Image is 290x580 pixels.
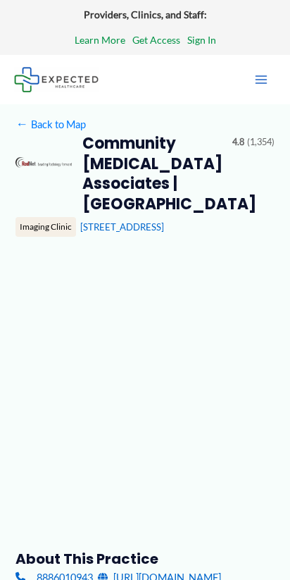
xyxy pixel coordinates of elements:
[75,31,125,49] a: Learn More
[14,67,99,92] img: Expected Healthcare Logo - side, dark font, small
[82,134,222,214] h2: Community [MEDICAL_DATA] Associates | [GEOGRAPHIC_DATA]
[232,134,244,151] span: 4.8
[15,115,85,134] a: ←Back to Map
[15,550,274,568] h3: About this practice
[84,8,207,20] strong: Providers, Clinics, and Staff:
[246,65,276,94] button: Main menu toggle
[187,31,216,49] a: Sign In
[132,31,180,49] a: Get Access
[247,134,275,151] span: (1,354)
[80,221,164,233] a: [STREET_ADDRESS]
[15,217,76,237] div: Imaging Clinic
[15,118,28,130] span: ←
